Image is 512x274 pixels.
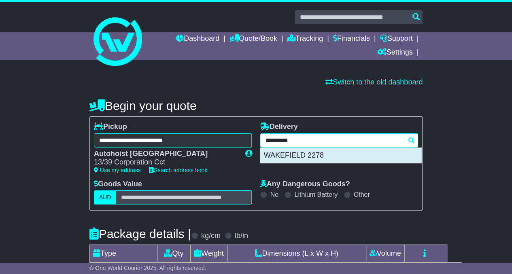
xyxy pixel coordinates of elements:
[94,150,237,158] div: Autohoist [GEOGRAPHIC_DATA]
[260,133,418,148] typeahead: Please provide city
[260,122,297,131] label: Delivery
[260,148,421,163] div: WAKEFIELD 2278
[89,227,191,240] h4: Package details |
[94,158,237,167] div: 13/39 Corporation Cct
[260,180,350,189] label: Any Dangerous Goods?
[149,167,207,173] a: Search address book
[229,32,277,46] a: Quote/Book
[325,78,423,86] a: Switch to the old dashboard
[270,191,278,198] label: No
[235,232,248,240] label: lb/in
[287,32,323,46] a: Tracking
[377,46,412,60] a: Settings
[333,32,370,46] a: Financials
[201,232,221,240] label: kg/cm
[94,190,117,204] label: AUD
[94,167,141,173] a: Use my address
[354,191,370,198] label: Other
[89,245,157,263] td: Type
[157,245,190,263] td: Qty
[227,245,366,263] td: Dimensions (L x W x H)
[89,99,423,112] h4: Begin your quote
[294,191,338,198] label: Lithium Battery
[380,32,412,46] a: Support
[89,265,206,271] span: © One World Courier 2025. All rights reserved.
[176,32,219,46] a: Dashboard
[94,122,127,131] label: Pickup
[94,180,142,189] label: Goods Value
[190,245,227,263] td: Weight
[366,245,404,263] td: Volume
